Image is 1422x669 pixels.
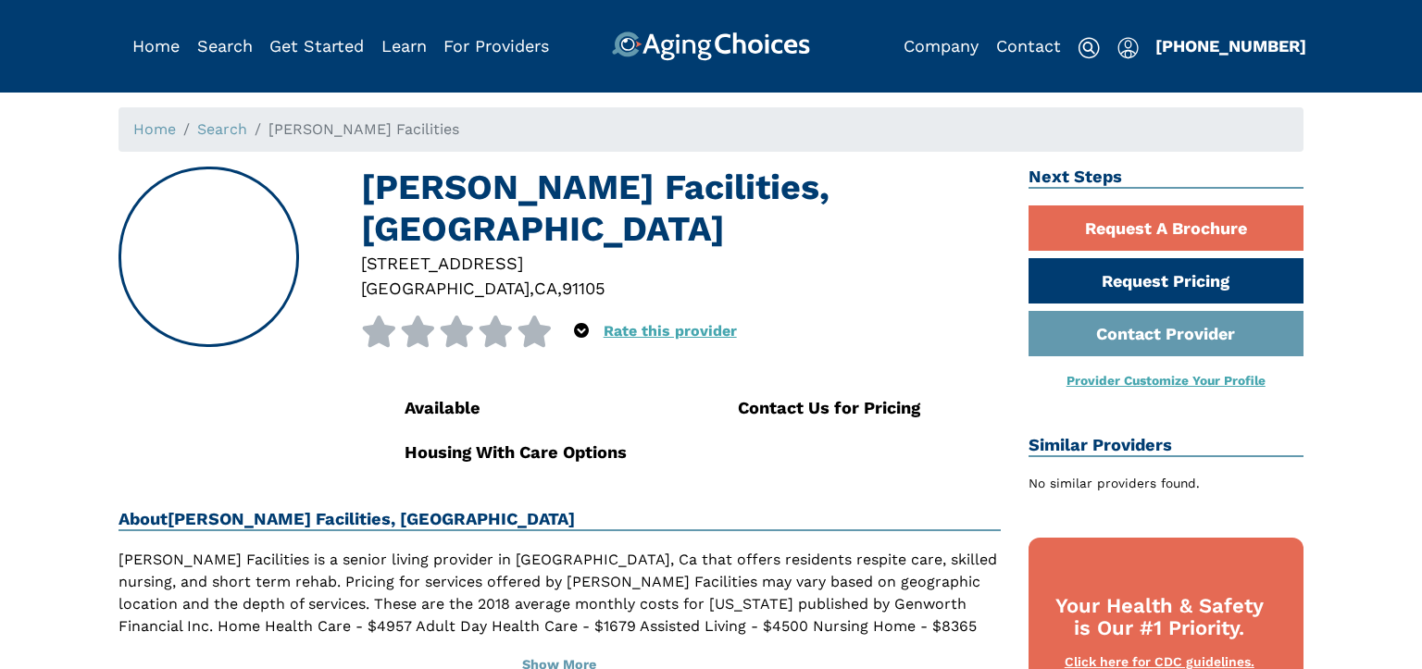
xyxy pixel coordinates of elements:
div: Popover trigger [574,316,589,347]
a: Contact [996,36,1061,56]
span: CA [534,279,557,298]
div: Available [405,395,667,420]
a: Home [133,120,176,138]
nav: breadcrumb [118,107,1303,152]
a: For Providers [443,36,549,56]
p: [PERSON_NAME] Facilities is a senior living provider in [GEOGRAPHIC_DATA], Ca that offers residen... [118,549,1001,660]
img: search-icon.svg [1078,37,1100,59]
a: Rate this provider [604,322,737,340]
a: Search [197,120,247,138]
a: Search [197,36,253,56]
a: Learn [381,36,427,56]
a: [PHONE_NUMBER] [1155,36,1306,56]
h2: Next Steps [1029,167,1304,189]
a: Request Pricing [1029,258,1304,304]
h2: Similar Providers [1029,435,1304,457]
span: [GEOGRAPHIC_DATA] [361,279,530,298]
div: Housing With Care Options [405,440,667,465]
h2: About [PERSON_NAME] Facilities, [GEOGRAPHIC_DATA] [118,509,1001,531]
div: Contact Us for Pricing [738,395,1001,420]
div: 91105 [562,276,605,301]
div: [STREET_ADDRESS] [361,251,1001,276]
div: Popover trigger [197,31,253,61]
div: No similar providers found. [1029,474,1304,493]
span: , [557,279,562,298]
img: user-icon.svg [1117,37,1139,59]
img: AgingChoices [612,31,810,61]
div: Popover trigger [1117,31,1139,61]
span: , [530,279,534,298]
a: Contact Provider [1029,311,1304,356]
a: Provider Customize Your Profile [1066,373,1266,388]
a: Get Started [269,36,364,56]
a: Request A Brochure [1029,205,1304,251]
a: Company [904,36,979,56]
h1: [PERSON_NAME] Facilities, [GEOGRAPHIC_DATA] [361,167,1001,251]
div: Your Health & Safety is Our #1 Priority. [1047,595,1273,641]
a: Home [132,36,180,56]
span: [PERSON_NAME] Facilities [268,120,459,138]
